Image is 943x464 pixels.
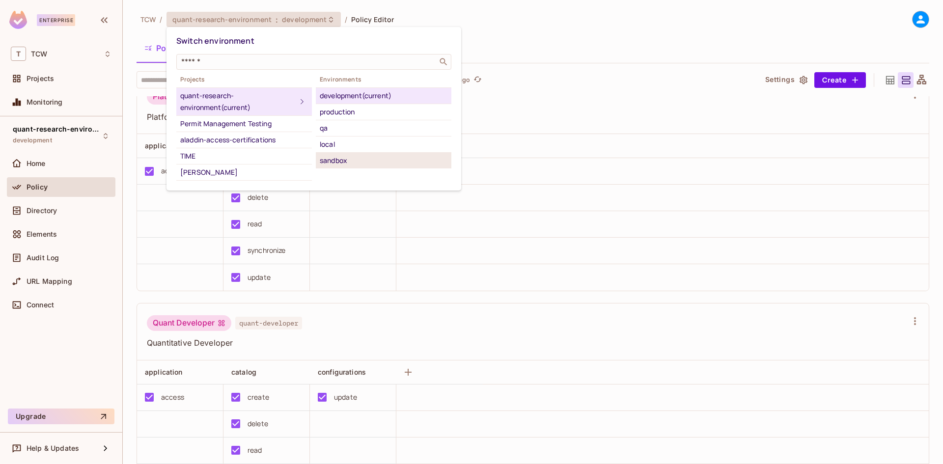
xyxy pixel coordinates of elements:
div: development (current) [320,90,447,102]
div: sandbox [320,155,447,166]
div: local [320,138,447,150]
div: [PERSON_NAME] [180,166,308,178]
span: Environments [316,76,451,83]
div: Permit Management Testing [180,118,308,130]
span: Projects [176,76,312,83]
div: qa [320,122,447,134]
div: Snowflake Service Accounts [180,183,308,194]
span: Switch environment [176,35,254,46]
div: production [320,106,447,118]
div: aladdin-access-certifications [180,134,308,146]
div: quant-research-environment (current) [180,90,296,113]
div: TIME [180,150,308,162]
